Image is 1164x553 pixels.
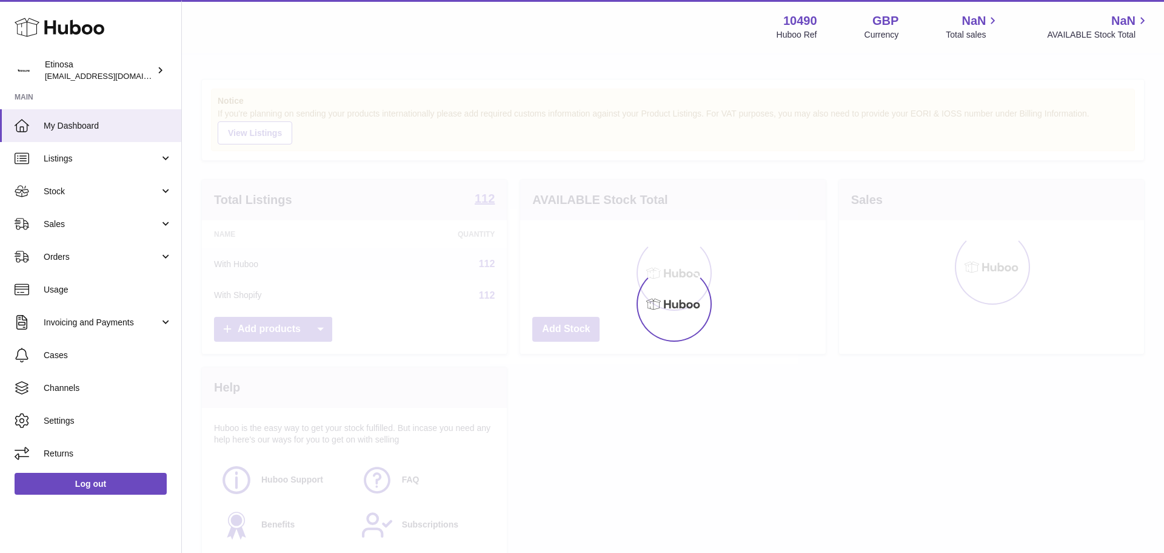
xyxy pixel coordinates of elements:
[872,13,898,29] strong: GBP
[1047,13,1149,41] a: NaN AVAILABLE Stock Total
[44,284,172,296] span: Usage
[45,71,178,81] span: [EMAIL_ADDRESS][DOMAIN_NAME]
[44,186,159,197] span: Stock
[1111,13,1136,29] span: NaN
[15,61,33,80] img: internalAdmin-10490@internal.huboo.com
[44,153,159,165] span: Listings
[44,382,172,394] span: Channels
[44,448,172,460] span: Returns
[962,13,986,29] span: NaN
[44,219,159,230] span: Sales
[44,317,159,328] span: Invoicing and Payments
[777,29,817,41] div: Huboo Ref
[44,350,172,361] span: Cases
[865,29,899,41] div: Currency
[946,29,1000,41] span: Total sales
[1047,29,1149,41] span: AVAILABLE Stock Total
[45,59,154,82] div: Etinosa
[783,13,817,29] strong: 10490
[15,473,167,495] a: Log out
[44,251,159,263] span: Orders
[946,13,1000,41] a: NaN Total sales
[44,415,172,427] span: Settings
[44,120,172,132] span: My Dashboard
